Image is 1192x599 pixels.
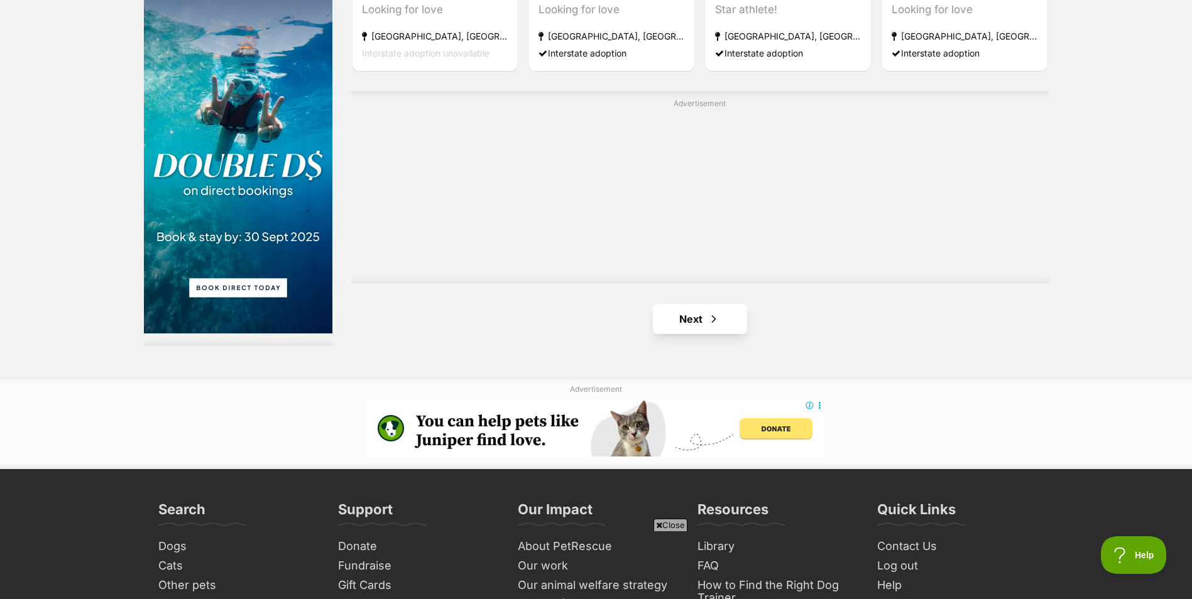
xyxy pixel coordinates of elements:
strong: [GEOGRAPHIC_DATA], [GEOGRAPHIC_DATA] [892,28,1037,45]
div: Looking for love [539,1,684,18]
div: Interstate adoption [892,45,1037,62]
div: Looking for love [892,1,1037,18]
iframe: Help Scout Beacon - Open [1101,536,1167,574]
strong: [GEOGRAPHIC_DATA], [GEOGRAPHIC_DATA] [539,28,684,45]
strong: [GEOGRAPHIC_DATA], [GEOGRAPHIC_DATA] [715,28,861,45]
iframe: Advertisement [395,114,1005,271]
a: Dogs [153,537,320,556]
div: Looking for love [362,1,508,18]
div: Advertisement [351,91,1049,284]
div: Star athlete! [715,1,861,18]
nav: Pagination [351,304,1049,334]
iframe: Advertisement [368,400,825,456]
span: Close [653,519,687,531]
span: Interstate adoption unavailable [362,48,489,58]
h3: Support [338,500,393,526]
h3: Our Impact [518,500,593,526]
a: Donate [333,537,500,556]
a: Other pets [153,576,320,595]
strong: [GEOGRAPHIC_DATA], [GEOGRAPHIC_DATA] [362,28,508,45]
h3: Quick Links [877,500,956,526]
a: Cats [153,556,320,576]
a: Gift Cards [333,576,500,595]
div: Interstate adoption [539,45,684,62]
h3: Resources [697,500,768,526]
iframe: Advertisement [368,536,825,593]
h3: Search [158,500,205,526]
a: Help [872,576,1039,595]
a: Contact Us [872,537,1039,556]
a: Log out [872,556,1039,576]
div: Interstate adoption [715,45,861,62]
a: Next page [653,304,747,334]
a: Fundraise [333,556,500,576]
